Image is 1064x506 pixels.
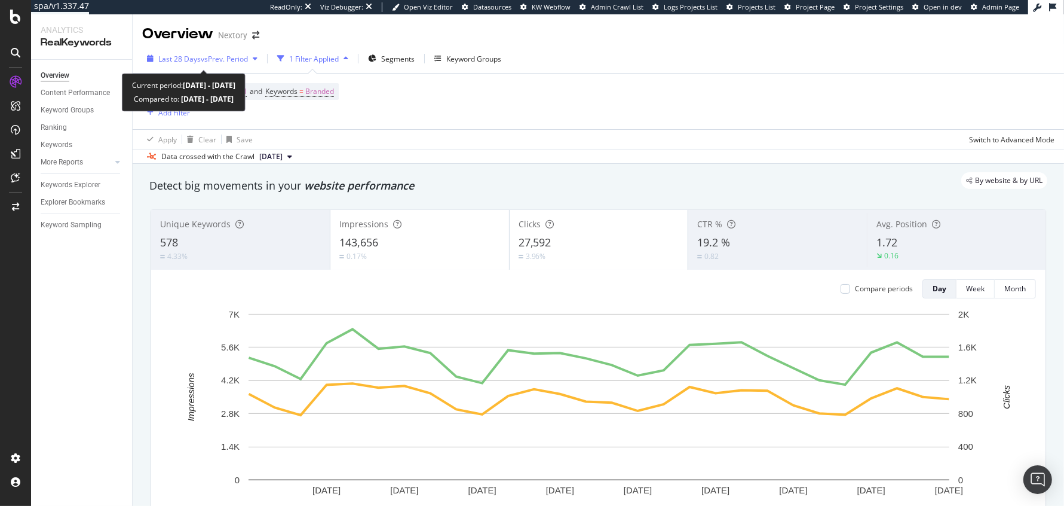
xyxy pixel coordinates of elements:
span: Branded [305,83,334,100]
span: Admin Crawl List [591,2,643,11]
text: [DATE] [312,485,341,495]
a: Datasources [462,2,511,12]
a: Project Settings [844,2,903,12]
div: legacy label [961,172,1047,189]
span: Project Page [796,2,835,11]
button: Keyword Groups [430,49,506,68]
text: 5.6K [221,342,240,352]
span: Logs Projects List [664,2,717,11]
text: Clicks [1001,385,1011,409]
div: Save [237,135,253,145]
div: Overview [142,24,213,44]
span: Open in dev [924,2,962,11]
a: Open in dev [912,2,962,12]
span: 2025 Sep. 18th [259,151,283,162]
span: = [299,86,303,96]
div: Add Filter [158,108,190,118]
span: 19.2 % [697,235,730,249]
span: 143,656 [339,235,378,249]
span: KW Webflow [532,2,571,11]
text: 7K [229,309,240,319]
span: vs Prev. Period [201,54,248,64]
span: 27,592 [519,235,551,249]
button: Week [956,279,995,298]
div: Day [933,284,946,294]
div: Open Intercom Messenger [1023,465,1052,494]
span: Avg. Position [876,218,927,230]
div: Apply [158,135,177,145]
span: Impressions [339,218,388,230]
text: [DATE] [624,485,652,495]
button: Save [222,130,253,149]
text: [DATE] [935,485,963,495]
text: [DATE] [468,485,496,495]
div: 0.17% [347,251,367,261]
div: Week [966,284,985,294]
img: Equal [339,255,344,258]
a: Content Performance [41,87,124,99]
div: 1 Filter Applied [289,54,339,64]
div: Month [1004,284,1026,294]
text: 1.4K [221,441,240,452]
a: More Reports [41,156,112,169]
button: Switch to Advanced Mode [964,130,1054,149]
div: 3.96% [526,251,546,261]
div: Analytics [41,24,122,36]
a: Overview [41,69,124,82]
div: 0.16 [884,251,899,261]
div: Keyword Sampling [41,219,102,231]
div: Viz Debugger: [320,2,363,12]
a: Project Page [784,2,835,12]
div: 0.82 [704,251,719,261]
text: [DATE] [390,485,418,495]
a: Keyword Sampling [41,219,124,231]
span: Keywords [265,86,298,96]
div: Keyword Groups [41,104,94,117]
span: CTR % [697,218,722,230]
div: Keyword Groups [446,54,501,64]
text: 1.2K [958,376,977,386]
img: Equal [160,255,165,258]
div: 4.33% [167,251,188,261]
span: and [250,86,262,96]
button: Clear [182,130,216,149]
span: Project Settings [855,2,903,11]
a: Projects List [726,2,775,12]
div: RealKeywords [41,36,122,50]
a: Keywords Explorer [41,179,124,191]
span: Datasources [473,2,511,11]
div: Explorer Bookmarks [41,196,105,209]
span: Projects List [738,2,775,11]
img: Equal [697,255,702,258]
div: Nextory [218,29,247,41]
span: 578 [160,235,178,249]
div: Compare periods [855,284,913,294]
div: Keywords Explorer [41,179,100,191]
button: Segments [363,49,419,68]
span: By website & by URL [975,177,1042,184]
a: Keyword Groups [41,104,124,117]
text: [DATE] [546,485,574,495]
span: Last 28 Days [158,54,201,64]
text: 4.2K [221,376,240,386]
span: 1.72 [876,235,897,249]
span: Open Viz Editor [404,2,453,11]
div: Compared to: [134,93,234,106]
b: [DATE] - [DATE] [183,81,235,91]
b: [DATE] - [DATE] [179,95,234,105]
button: Apply [142,130,177,149]
a: KW Webflow [520,2,571,12]
button: Month [995,279,1036,298]
a: Admin Crawl List [579,2,643,12]
text: [DATE] [779,485,807,495]
div: Ranking [41,121,67,134]
button: [DATE] [254,150,297,164]
div: Content Performance [41,87,110,99]
div: Overview [41,69,69,82]
span: Clicks [519,218,541,230]
span: Admin Page [982,2,1019,11]
text: [DATE] [857,485,885,495]
div: Switch to Advanced Mode [969,135,1054,145]
span: Unique Keywords [160,218,231,230]
text: [DATE] [701,485,729,495]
